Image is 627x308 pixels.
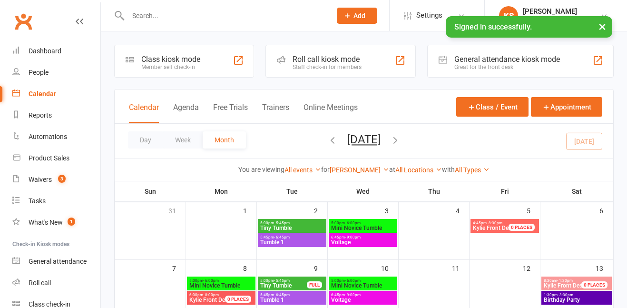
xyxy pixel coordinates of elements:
span: 1:30pm [543,293,610,297]
th: Thu [399,181,470,201]
span: - 6:45pm [274,235,290,239]
div: 7 [172,260,186,276]
span: Tumble 1 [260,239,324,245]
th: Fri [470,181,540,201]
button: Add [337,8,377,24]
span: - 5:45pm [274,278,290,283]
div: Roll call [29,279,51,287]
div: Product Sales [29,154,69,162]
span: Signed in successfully. [454,22,532,31]
div: 0 PLACES [225,296,251,303]
th: Wed [328,181,399,201]
button: Appointment [531,97,602,117]
th: Sun [115,181,186,201]
span: - 1:30pm [557,278,573,283]
a: Reports [12,105,100,126]
div: KS [499,6,518,25]
div: 0 PLACES [581,281,607,288]
span: Tiny Tumble [260,283,307,288]
div: General attendance kiosk mode [454,55,560,64]
div: 31 [168,202,186,218]
span: 5:00pm [331,278,395,283]
button: Trainers [262,103,289,123]
strong: with [442,166,455,173]
div: What's New [29,219,63,226]
span: - 6:00pm [203,278,219,283]
a: General attendance kiosk mode [12,251,100,272]
div: 11 [452,260,469,276]
a: People [12,62,100,83]
a: Automations [12,126,100,148]
div: Dashboard [29,47,61,55]
span: 5:00pm [189,278,254,283]
div: Class kiosk mode [141,55,200,64]
div: 13 [596,260,613,276]
span: 6:45pm [331,235,395,239]
span: - 3:30pm [558,293,573,297]
button: Online Meetings [304,103,358,123]
span: Kylie Front Desk [544,282,585,289]
span: Voltage [331,239,395,245]
span: - 8:00pm [203,293,219,297]
button: Free Trials [213,103,248,123]
span: 6:45pm [331,293,395,297]
div: 1 [243,202,256,218]
span: Mini Novice Tumble [331,225,395,231]
a: Clubworx [11,10,35,33]
a: Tasks [12,190,100,212]
span: Tumble 1 [260,297,324,303]
div: 4 [456,202,469,218]
span: Tiny Tumble [260,225,324,231]
span: Kylie Front Desk [473,225,514,231]
button: Day [128,131,163,149]
span: 3 [58,175,66,183]
div: Reports [29,111,52,119]
div: [PERSON_NAME] [523,7,577,16]
div: FULL [307,281,322,288]
span: Mini Novice Tumble [331,283,395,288]
a: All Types [455,166,490,174]
button: Class / Event [456,97,529,117]
span: Mini Novice Tumble [189,283,254,288]
th: Tue [257,181,328,201]
span: 6:00pm [189,293,236,297]
button: Agenda [173,103,199,123]
button: [DATE] [347,133,381,146]
span: 4:45pm [472,221,520,225]
span: - 9:00pm [345,293,361,297]
div: 2 [314,202,327,218]
span: - 9:00pm [345,235,361,239]
div: 10 [381,260,398,276]
input: Search... [125,9,324,22]
div: Class check-in [29,300,70,308]
strong: You are viewing [238,166,284,173]
a: Calendar [12,83,100,105]
a: All Locations [395,166,442,174]
a: All events [284,166,321,174]
a: [PERSON_NAME] [330,166,389,174]
a: Waivers 3 [12,169,100,190]
th: Mon [186,181,257,201]
button: × [594,16,611,37]
div: 9 [314,260,327,276]
div: General attendance [29,258,87,265]
div: Calendar [29,90,56,98]
div: Tasks [29,197,46,205]
div: 12 [523,260,540,276]
button: Week [163,131,203,149]
span: Birthday Party [543,297,610,303]
div: Member self check-in [141,64,200,70]
span: 8:30am [543,278,593,283]
span: Add [353,12,365,20]
span: 1 [68,218,75,226]
div: Staff check-in for members [293,64,362,70]
div: 3 [385,202,398,218]
div: 5 [527,202,540,218]
strong: for [321,166,330,173]
a: What's New1 [12,212,100,233]
span: 5:00pm [260,221,324,225]
span: Kylie Front Desk [189,297,231,303]
th: Sat [540,181,613,201]
div: Automations [29,133,67,140]
span: Voltage [331,297,395,303]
